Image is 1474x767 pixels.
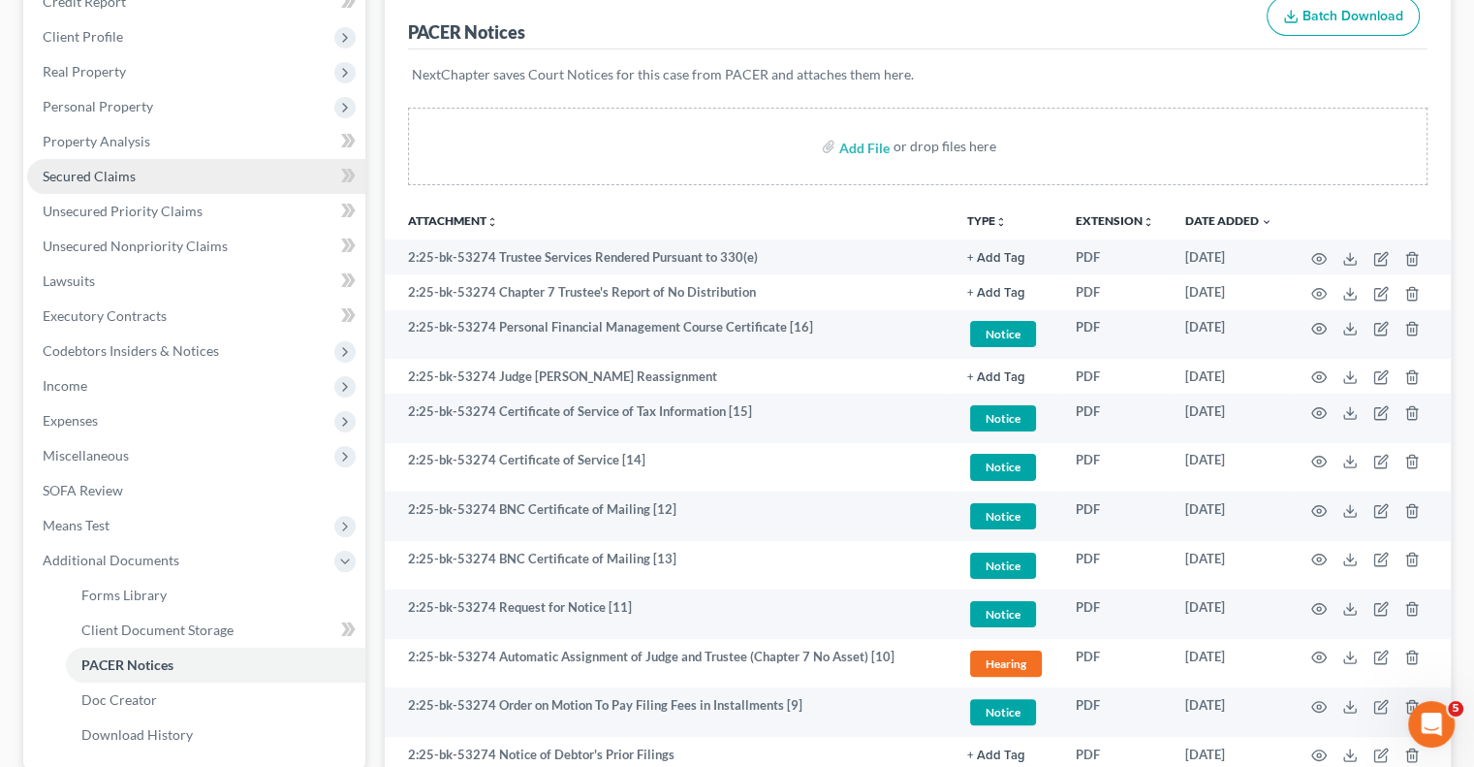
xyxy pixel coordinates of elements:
a: Notice [967,451,1045,483]
div: Profile image for LindseyOf course! We appreciate your patience. We have some updates that should... [20,257,367,329]
td: 2:25-bk-53274 Personal Financial Management Course Certificate [16] [385,310,952,360]
td: PDF [1060,590,1170,639]
td: 2:25-bk-53274 Chapter 7 Trustee's Report of No Distribution [385,274,952,309]
td: 2:25-bk-53274 Certificate of Service of Tax Information [15] [385,394,952,443]
div: We typically reply in a few hours [40,376,324,397]
a: Client Document Storage [66,613,365,648]
div: Attorney's Disclosure of Compensation [40,542,325,562]
td: PDF [1060,639,1170,688]
a: Notice [967,318,1045,350]
td: PDF [1060,310,1170,360]
div: or drop files here [894,137,996,156]
span: Of course! We appreciate your patience. We have some updates that should smooth out the MFA filin... [86,274,968,290]
img: Profile image for Lindsey [40,273,78,312]
span: Forms Library [81,587,167,603]
td: 2:25-bk-53274 Trustee Services Rendered Pursuant to 330(e) [385,240,952,274]
span: Secured Claims [43,168,136,184]
a: + Add Tag [967,368,1045,386]
div: Amendments [40,578,325,598]
a: Doc Creator [66,683,365,718]
td: PDF [1060,541,1170,591]
div: PACER Notices [408,20,525,44]
iframe: Intercom live chat [1408,701,1455,748]
span: Personal Property [43,98,153,114]
span: Executory Contracts [43,307,167,324]
a: + Add Tag [967,746,1045,764]
td: 2:25-bk-53274 Order on Motion To Pay Filing Fees in Installments [9] [385,687,952,737]
img: logo [39,42,169,62]
span: Codebtors Insiders & Notices [43,342,219,359]
div: Send us a messageWe typically reply in a few hours [19,339,368,413]
a: Notice [967,402,1045,434]
a: Unsecured Priority Claims [27,194,365,229]
button: Messages [129,589,258,666]
span: Notice [970,601,1036,627]
span: Lawsuits [43,272,95,289]
td: 2:25-bk-53274 Automatic Assignment of Judge and Trustee (Chapter 7 No Asset) [10] [385,639,952,688]
span: Doc Creator [81,691,157,708]
td: PDF [1060,394,1170,443]
div: • [DATE] [203,293,257,313]
img: Profile image for Emma [281,31,320,70]
i: expand_more [1261,216,1272,228]
div: Statement of Financial Affairs - Payments Made in the Last 90 days [40,486,325,527]
a: Date Added expand_more [1185,213,1272,228]
a: Executory Contracts [27,299,365,334]
p: How can we help? [39,171,349,204]
button: TYPEunfold_more [967,215,1007,228]
span: Notice [970,321,1036,347]
td: 2:25-bk-53274 BNC Certificate of Mailing [12] [385,492,952,541]
span: Download History [81,726,193,743]
div: Recent message [40,244,348,265]
a: Hearing [967,648,1045,680]
td: [DATE] [1170,359,1288,394]
span: Hearing [970,651,1042,677]
span: Expenses [43,412,98,429]
i: unfold_more [486,216,498,228]
a: + Add Tag [967,283,1045,302]
a: Notice [967,550,1045,582]
span: Client Document Storage [81,622,234,638]
span: Income [43,377,87,394]
button: + Add Tag [967,287,1025,300]
span: Notice [970,454,1036,480]
td: [DATE] [1170,639,1288,688]
td: PDF [1060,240,1170,274]
i: unfold_more [995,216,1007,228]
img: Profile image for Lindsey [207,31,246,70]
span: Notice [970,405,1036,431]
a: Notice [967,696,1045,728]
button: Help [259,589,388,666]
div: Attorney's Disclosure of Compensation [28,534,360,570]
button: + Add Tag [967,750,1025,762]
p: Hi there! [39,138,349,171]
a: Lawsuits [27,264,365,299]
div: Close [333,31,368,66]
span: Additional Documents [43,552,179,568]
td: PDF [1060,492,1170,541]
span: Notice [970,699,1036,725]
td: PDF [1060,443,1170,493]
img: Profile image for James [244,31,283,70]
a: Download History [66,718,365,752]
td: [DATE] [1170,310,1288,360]
span: Real Property [43,63,126,80]
div: Statement of Financial Affairs - Payments Made in the Last 90 days [28,478,360,534]
td: [DATE] [1170,443,1288,493]
a: + Add Tag [967,248,1045,267]
td: 2:25-bk-53274 Certificate of Service [14] [385,443,952,493]
td: [DATE] [1170,687,1288,737]
span: Notice [970,553,1036,579]
td: [DATE] [1170,394,1288,443]
td: PDF [1060,359,1170,394]
td: 2:25-bk-53274 Judge [PERSON_NAME] Reassignment [385,359,952,394]
button: + Add Tag [967,252,1025,265]
td: [DATE] [1170,541,1288,591]
span: Search for help [40,441,157,462]
td: [DATE] [1170,274,1288,309]
span: Means Test [43,517,110,533]
a: Notice [967,500,1045,532]
p: NextChapter saves Court Notices for this case from PACER and attaches them here. [412,65,1424,84]
span: Miscellaneous [43,447,129,463]
td: PDF [1060,687,1170,737]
